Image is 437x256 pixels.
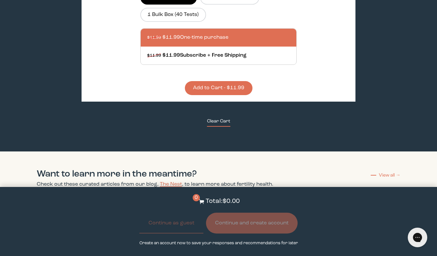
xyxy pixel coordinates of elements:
[140,8,206,21] label: 1 Bulk Box (40 Tests)
[139,213,203,234] button: Continue as guest
[371,172,401,178] a: View all →
[206,197,240,206] p: Total: $0.00
[206,213,298,234] button: Continue and create account
[37,181,273,188] p: Check out these curated articles from our blog, , to learn more about fertility health.
[139,240,298,246] p: Create an account now to save your responses and recommendations for later
[37,168,273,181] h2: Want to learn more in the meantime?
[160,182,182,187] a: The Nest
[193,194,200,201] span: 0
[405,225,431,249] iframe: Gorgias live chat messenger
[207,118,230,127] button: Clear Cart
[185,81,252,95] button: Add to Cart - $11.99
